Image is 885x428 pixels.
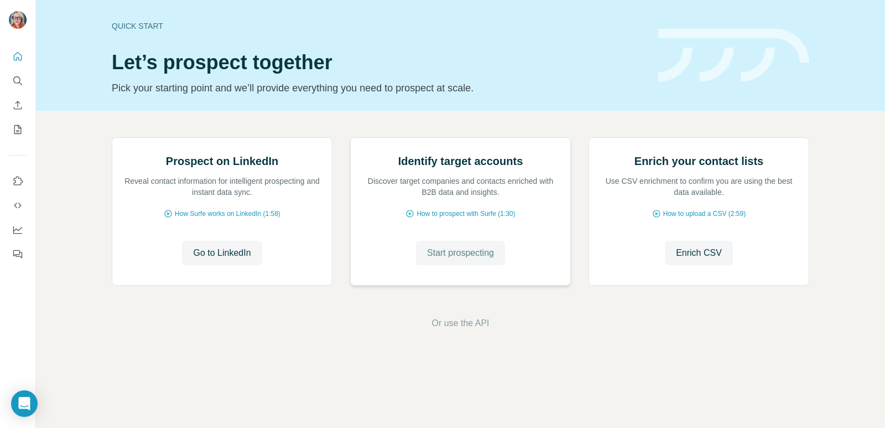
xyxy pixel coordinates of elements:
p: Pick your starting point and we’ll provide everything you need to prospect at scale. [112,80,645,96]
h2: Prospect on LinkedIn [166,153,278,169]
span: Go to LinkedIn [193,246,251,260]
span: Start prospecting [427,246,494,260]
button: My lists [9,120,27,140]
span: Enrich CSV [676,246,722,260]
div: Quick start [112,20,645,32]
div: Open Intercom Messenger [11,390,38,417]
button: Enrich CSV [9,95,27,115]
p: Discover target companies and contacts enriched with B2B data and insights. [362,176,559,198]
h1: Let’s prospect together [112,51,645,74]
button: Start prospecting [416,241,505,265]
button: Dashboard [9,220,27,240]
h2: Enrich your contact lists [634,153,763,169]
span: How to upload a CSV (2:59) [663,209,746,219]
button: Go to LinkedIn [182,241,262,265]
button: Feedback [9,244,27,264]
button: Search [9,71,27,91]
p: Reveal contact information for intelligent prospecting and instant data sync. [123,176,321,198]
button: Quick start [9,47,27,66]
p: Use CSV enrichment to confirm you are using the best data available. [600,176,798,198]
img: Avatar [9,11,27,29]
button: Use Surfe API [9,195,27,215]
img: banner [658,29,809,82]
button: Enrich CSV [665,241,733,265]
span: How Surfe works on LinkedIn (1:58) [175,209,280,219]
span: How to prospect with Surfe (1:30) [417,209,515,219]
button: Or use the API [431,317,489,330]
button: Use Surfe on LinkedIn [9,171,27,191]
h2: Identify target accounts [398,153,523,169]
